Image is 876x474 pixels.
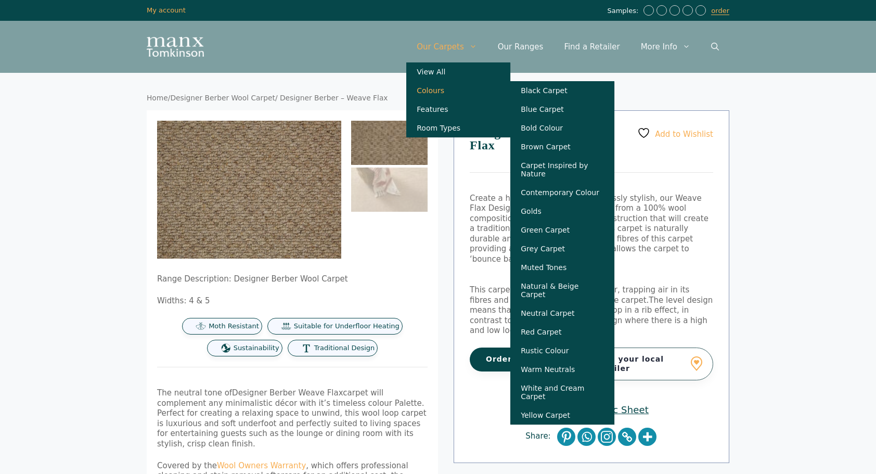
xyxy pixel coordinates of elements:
[147,6,186,14] a: My account
[470,194,708,264] span: Create a home interior that is timelessly stylish, our Weave Flax Designer Berber carpet is made ...
[232,388,343,398] span: Designer Berber Weave Flax
[510,323,614,341] a: Red Carpet
[157,388,428,449] p: The neutral tone of carpet will complement any minimalistic décor with it’s timeless colour Palet...
[510,341,614,360] a: Rustic Colour
[470,285,689,305] span: This carpet acts as a natural insulator, trapping air in its fibres and keeping the heat within t...
[510,137,614,156] a: Brown Carpet
[557,428,575,446] a: Pinterest
[209,322,259,331] span: Moth Resistant
[406,119,510,137] a: Room Types
[157,274,428,285] p: Range Description: Designer Berber Wool Carpet
[510,360,614,379] a: Warm Neutrals
[510,156,614,183] a: Carpet Inspired by Nature
[406,81,510,100] a: Colours
[217,461,306,470] a: Wool Owners Warranty
[510,304,614,323] a: Neutral Carpet
[655,129,713,138] span: Add to Wishlist
[470,126,713,173] h1: Designer Berber – Weave Flax
[510,277,614,304] a: Natural & Beige Carpet
[470,348,579,371] button: Order Sample
[294,322,400,331] span: Suitable for Underfloor Heating
[510,221,614,239] a: Green Carpet
[147,37,204,57] img: Manx Tomkinson
[510,81,614,100] a: Black Carpet
[577,428,596,446] a: Whatsapp
[711,7,729,15] a: order
[406,31,487,62] a: Our Carpets
[314,344,375,353] span: Traditional Design
[701,31,729,62] a: Open Search Bar
[607,7,641,16] span: Samples:
[147,94,168,102] a: Home
[470,296,713,336] span: The level design means that this carpet has a level loop in a rib effect, in contrast to carpet w...
[157,296,428,306] p: Widths: 4 & 5
[147,94,729,103] nav: Breadcrumb
[637,126,713,139] a: Add to Wishlist
[406,31,729,62] nav: Primary
[234,344,279,353] span: Sustainability
[510,379,614,406] a: White and Cream Carpet
[630,31,701,62] a: More Info
[487,31,554,62] a: Our Ranges
[525,431,556,442] span: Share:
[406,100,510,119] a: Features
[510,258,614,277] a: Muted Tones
[510,183,614,202] a: Contemporary Colour
[510,239,614,258] a: Grey Carpet
[351,168,428,212] img: Designer Berber - Weave Flax - Image 2
[510,119,614,137] a: Bold Colour
[618,428,636,446] a: Copy Link
[510,406,614,425] a: Yellow Carpet
[170,94,275,102] a: Designer Berber Wool Carpet
[510,100,614,119] a: Blue Carpet
[406,62,510,81] a: View All
[582,348,713,380] a: Find your local retailer
[510,202,614,221] a: Golds
[638,428,656,446] a: More
[598,428,616,446] a: Instagram
[553,31,630,62] a: Find a Retailer
[351,121,428,165] img: Designer Berber-Weave-Flax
